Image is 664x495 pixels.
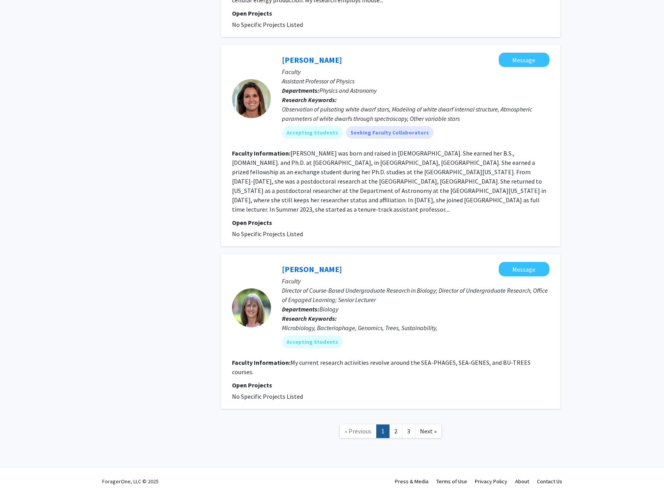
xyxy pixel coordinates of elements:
[415,424,442,438] a: Next
[6,460,33,489] iframe: Chat
[282,305,319,313] b: Departments:
[282,76,549,86] p: Assistant Professor of Physics
[282,126,343,139] mat-chip: Accepting Students
[282,323,549,332] div: Microbiology, Bacteriophage, Genomics, Trees, Sustainability,
[232,230,303,238] span: No Specific Projects Listed
[232,359,290,366] b: Faculty Information:
[340,424,377,438] a: Previous Page
[232,380,549,390] p: Open Projects
[475,478,507,485] a: Privacy Policy
[515,478,529,485] a: About
[282,55,342,65] a: [PERSON_NAME]
[282,87,319,94] b: Departments:
[282,67,549,76] p: Faculty
[282,276,549,286] p: Faculty
[232,359,531,376] fg-read-more: My current research activities revolve around the SEA-PHAGES, SEA-GENES, and BU-TREES courses.
[319,305,338,313] span: Biology
[402,424,415,438] a: 3
[345,427,372,435] span: « Previous
[346,126,434,139] mat-chip: Seeking Faculty Collaborators
[319,87,377,94] span: Physics and Astronomy
[499,53,549,67] button: Message Barbara Castanheira
[232,21,303,28] span: No Specific Projects Listed
[537,478,562,485] a: Contact Us
[282,104,549,123] div: Observation of pulsating white dwarf stars, Modeling of white dwarf internal structure, Atmospher...
[282,315,337,322] b: Research Keywords:
[221,417,560,448] nav: Page navigation
[420,427,437,435] span: Next »
[102,468,159,495] div: ForagerOne, LLC © 2025
[282,96,337,104] b: Research Keywords:
[282,336,343,348] mat-chip: Accepting Students
[232,218,549,227] p: Open Projects
[232,392,303,400] span: No Specific Projects Listed
[436,478,467,485] a: Terms of Use
[376,424,390,438] a: 1
[232,9,549,18] p: Open Projects
[499,262,549,276] button: Message Tamarah Adair
[282,286,549,304] p: Director of Course-Based Undergraduate Research in Biology; Director of Undergraduate Research, O...
[232,149,290,157] b: Faculty Information:
[232,149,546,213] fg-read-more: [PERSON_NAME] was born and raised in [DEMOGRAPHIC_DATA]. She earned her B.S., [DOMAIN_NAME]. and ...
[389,424,402,438] a: 2
[395,478,429,485] a: Press & Media
[282,264,342,274] a: [PERSON_NAME]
